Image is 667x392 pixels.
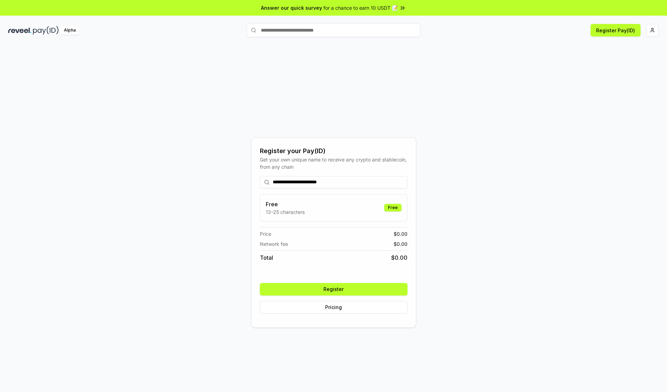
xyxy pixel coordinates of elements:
[261,4,322,11] span: Answer our quick survey
[394,240,407,248] span: $ 0.00
[391,253,407,262] span: $ 0.00
[260,301,407,314] button: Pricing
[260,283,407,295] button: Register
[394,230,407,237] span: $ 0.00
[323,4,398,11] span: for a chance to earn 10 USDT 📝
[260,240,288,248] span: Network fee
[266,200,305,208] h3: Free
[384,204,402,211] div: Free
[260,156,407,170] div: Get your own unique name to receive any crypto and stablecoin, from any chain
[60,26,80,35] div: Alpha
[8,26,32,35] img: reveel_dark
[260,253,273,262] span: Total
[591,24,641,36] button: Register Pay(ID)
[260,146,407,156] div: Register your Pay(ID)
[33,26,59,35] img: pay_id
[260,230,271,237] span: Price
[266,208,305,216] p: 13-25 characters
